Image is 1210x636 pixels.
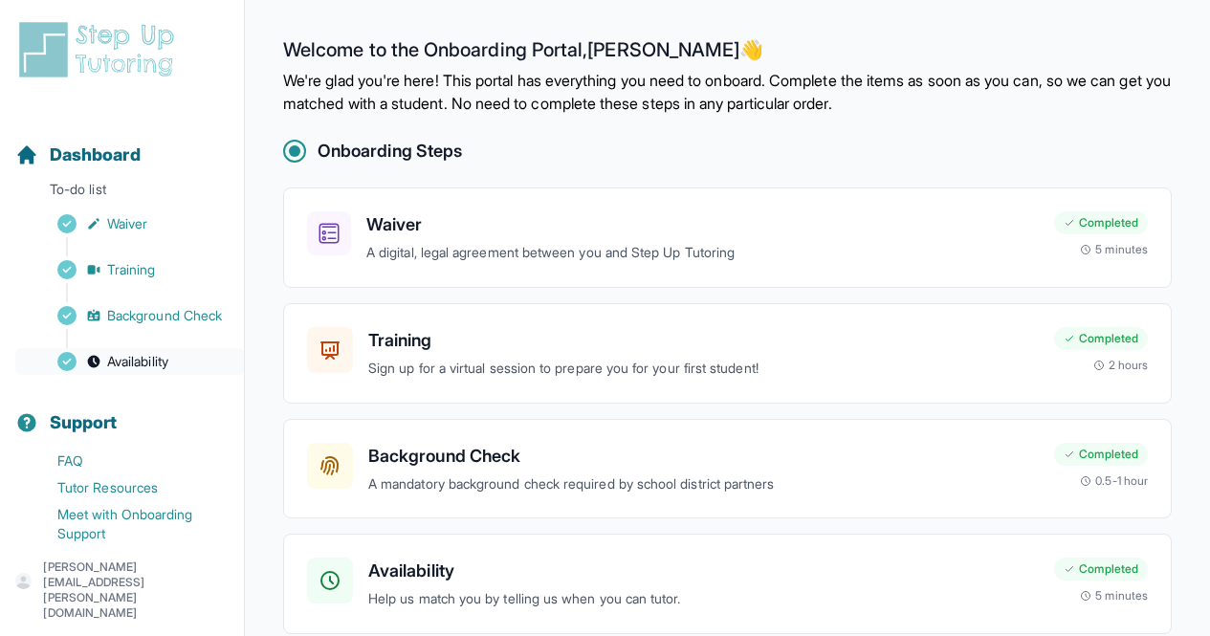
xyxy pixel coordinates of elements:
p: A digital, legal agreement between you and Step Up Tutoring [366,242,1039,264]
h3: Background Check [368,443,1039,470]
p: [PERSON_NAME][EMAIL_ADDRESS][PERSON_NAME][DOMAIN_NAME] [43,559,229,621]
img: logo [15,19,186,80]
p: A mandatory background check required by school district partners [368,473,1039,495]
p: To-do list [8,180,236,207]
p: We're glad you're here! This portal has everything you need to onboard. Complete the items as soo... [283,69,1172,115]
div: 2 hours [1093,358,1149,373]
a: AvailabilityHelp us match you by telling us when you can tutor.Completed5 minutes [283,534,1172,634]
button: [PERSON_NAME][EMAIL_ADDRESS][PERSON_NAME][DOMAIN_NAME] [15,559,229,621]
h3: Training [368,327,1039,354]
span: Background Check [107,306,222,325]
p: Sign up for a virtual session to prepare you for your first student! [368,358,1039,380]
p: Help us match you by telling us when you can tutor. [368,588,1039,610]
a: Meet with Onboarding Support [15,501,244,547]
a: Background Check [15,302,244,329]
span: Waiver [107,214,147,233]
h2: Onboarding Steps [318,138,462,164]
a: Waiver [15,210,244,237]
div: Completed [1054,443,1148,466]
a: Tutor Resources [15,474,244,501]
span: Support [50,409,118,436]
a: TrainingSign up for a virtual session to prepare you for your first student!Completed2 hours [283,303,1172,404]
a: WaiverA digital, legal agreement between you and Step Up TutoringCompleted5 minutes [283,187,1172,288]
a: Training [15,256,244,283]
div: Completed [1054,327,1148,350]
a: Availability [15,348,244,375]
a: Dashboard [15,142,141,168]
a: FAQ [15,448,244,474]
span: Availability [107,352,168,371]
div: 5 minutes [1080,588,1148,603]
button: Dashboard [8,111,236,176]
span: Training [107,260,156,279]
div: 0.5-1 hour [1080,473,1148,489]
button: Support [8,379,236,444]
h3: Availability [368,558,1039,584]
h2: Welcome to the Onboarding Portal, [PERSON_NAME] 👋 [283,38,1172,69]
div: Completed [1054,558,1148,581]
span: Dashboard [50,142,141,168]
a: Background CheckA mandatory background check required by school district partnersCompleted0.5-1 hour [283,419,1172,519]
h3: Waiver [366,211,1039,238]
div: Completed [1054,211,1148,234]
div: 5 minutes [1080,242,1148,257]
